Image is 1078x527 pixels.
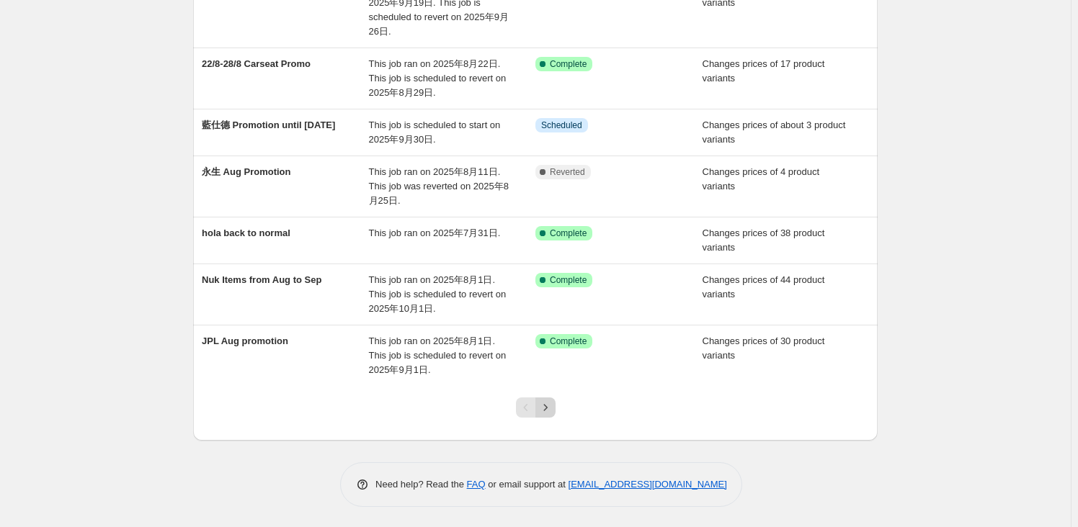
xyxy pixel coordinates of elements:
[202,335,288,346] span: JPL Aug promotion
[550,274,587,286] span: Complete
[369,166,509,206] span: This job ran on 2025年8月11日. This job was reverted on 2025年8月25日.
[550,166,585,178] span: Reverted
[703,228,825,253] span: Changes prices of 38 product variants
[486,479,569,490] span: or email support at
[202,120,335,130] span: 藍仕德 Promotion until [DATE]
[703,274,825,299] span: Changes prices of 44 product variants
[703,120,846,145] span: Changes prices of about 3 product variants
[369,274,507,314] span: This job ran on 2025年8月1日. This job is scheduled to revert on 2025年10月1日.
[202,58,311,69] span: 22/8-28/8 Carseat Promo
[541,120,582,131] span: Scheduled
[550,335,587,347] span: Complete
[703,166,820,192] span: Changes prices of 4 product variants
[369,120,501,145] span: This job is scheduled to start on 2025年9月30日.
[369,228,501,238] span: This job ran on 2025年7月31日.
[375,479,467,490] span: Need help? Read the
[516,397,556,418] nav: Pagination
[535,397,556,418] button: Next
[202,274,321,285] span: Nuk Items from Aug to Sep
[550,228,587,239] span: Complete
[550,58,587,70] span: Complete
[202,228,290,238] span: hola back to normal
[703,335,825,361] span: Changes prices of 30 product variants
[569,479,727,490] a: [EMAIL_ADDRESS][DOMAIN_NAME]
[467,479,486,490] a: FAQ
[202,166,291,177] span: 永生 Aug Promotion
[369,58,507,98] span: This job ran on 2025年8月22日. This job is scheduled to revert on 2025年8月29日.
[369,335,507,375] span: This job ran on 2025年8月1日. This job is scheduled to revert on 2025年9月1日.
[703,58,825,84] span: Changes prices of 17 product variants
